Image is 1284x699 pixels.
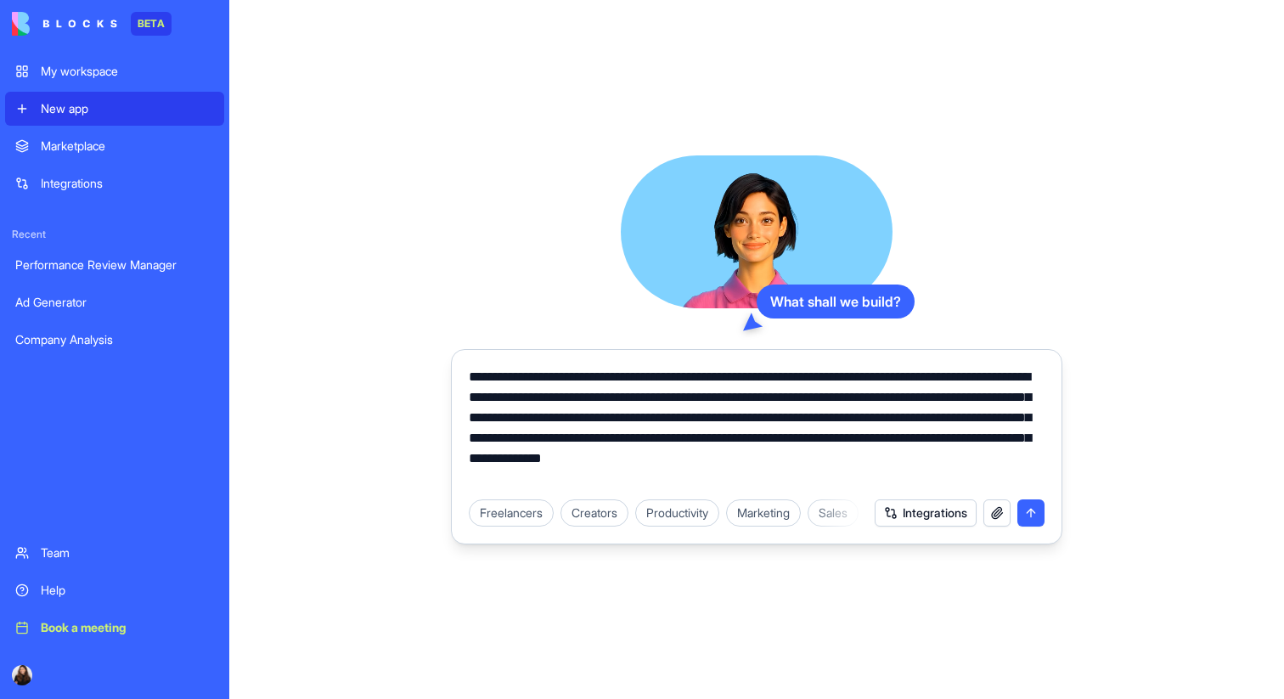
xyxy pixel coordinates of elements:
div: My workspace [41,63,214,80]
a: Integrations [5,166,224,200]
a: Marketplace [5,129,224,163]
div: Book a meeting [41,619,214,636]
img: profile_pic_qbya32.jpg [12,665,32,685]
div: Sales [808,499,859,527]
span: Recent [5,228,224,241]
a: Company Analysis [5,323,224,357]
div: Integrations [41,175,214,192]
a: New app [5,92,224,126]
a: Team [5,536,224,570]
div: Help [41,582,214,599]
div: Marketplace [41,138,214,155]
div: Creators [560,499,628,527]
div: Team [41,544,214,561]
div: What shall we build? [757,285,915,318]
div: Freelancers [469,499,554,527]
button: Integrations [875,499,977,527]
a: Book a meeting [5,611,224,645]
div: Company Analysis [15,331,214,348]
a: Help [5,573,224,607]
div: Ad Generator [15,294,214,311]
a: Ad Generator [5,285,224,319]
a: My workspace [5,54,224,88]
div: Marketing [726,499,801,527]
div: New app [41,100,214,117]
div: BETA [131,12,172,36]
div: Productivity [635,499,719,527]
a: Performance Review Manager [5,248,224,282]
img: logo [12,12,117,36]
div: Performance Review Manager [15,256,214,273]
a: BETA [12,12,172,36]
